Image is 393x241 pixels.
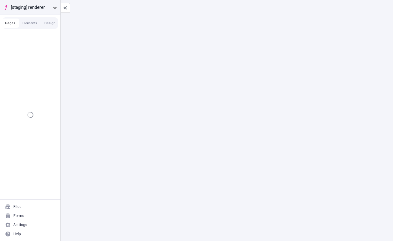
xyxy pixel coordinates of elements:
[19,19,41,28] button: Elements
[11,4,51,11] span: [staging] renderer
[13,222,27,227] div: Settings
[2,19,19,28] button: Pages
[41,19,59,28] button: Design
[13,232,21,236] div: Help
[13,204,22,209] div: Files
[13,213,24,218] div: Forms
